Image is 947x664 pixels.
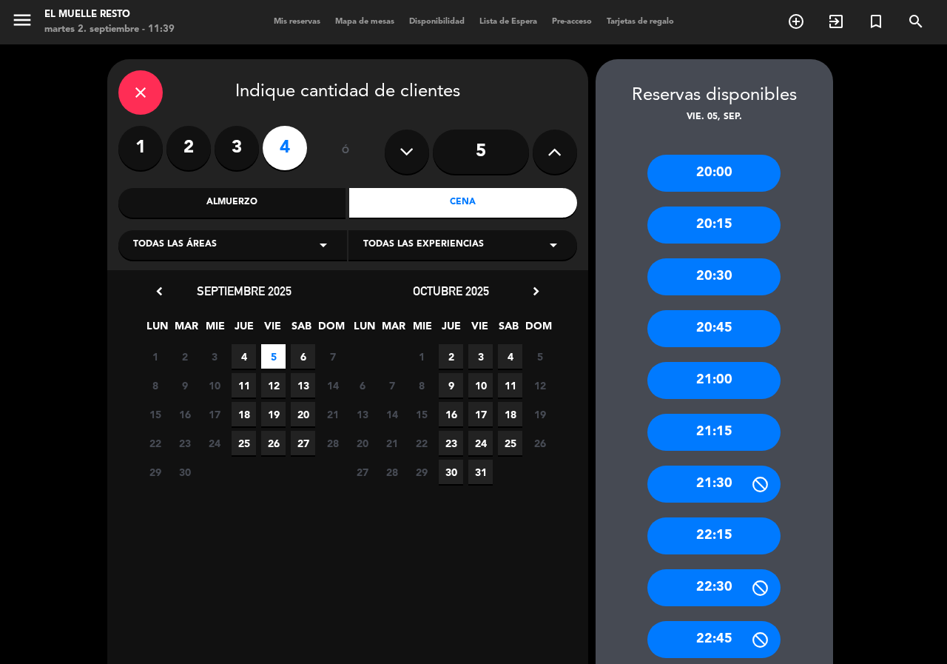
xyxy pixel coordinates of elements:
[44,22,175,37] div: martes 2. septiembre - 11:39
[498,402,522,426] span: 18
[232,373,256,398] span: 11
[318,318,343,342] span: DOM
[143,402,167,426] span: 15
[472,18,545,26] span: Lista de Espera
[468,431,493,455] span: 24
[202,373,226,398] span: 10
[402,18,472,26] span: Disponibilidad
[787,13,805,30] i: add_circle_outline
[202,344,226,369] span: 3
[647,207,781,244] div: 20:15
[380,402,404,426] span: 14
[647,362,781,399] div: 21:00
[328,18,402,26] span: Mapa de mesas
[525,318,550,342] span: DOM
[350,460,374,484] span: 27
[468,318,492,342] span: VIE
[528,431,552,455] span: 26
[647,517,781,554] div: 22:15
[468,373,493,398] span: 10
[647,310,781,347] div: 20:45
[215,126,259,170] label: 3
[11,9,33,36] button: menu
[291,431,315,455] span: 27
[352,318,377,342] span: LUN
[166,126,211,170] label: 2
[291,373,315,398] span: 13
[363,238,484,252] span: Todas las experiencias
[647,258,781,295] div: 20:30
[498,344,522,369] span: 4
[380,460,404,484] span: 28
[409,460,434,484] span: 29
[143,373,167,398] span: 8
[528,402,552,426] span: 19
[44,7,175,22] div: El Muelle Resto
[468,344,493,369] span: 3
[545,18,599,26] span: Pre-acceso
[413,284,489,298] span: octubre 2025
[528,284,544,299] i: chevron_right
[197,284,291,298] span: septiembre 2025
[381,318,405,342] span: MAR
[322,126,370,178] div: ó
[409,431,434,455] span: 22
[202,402,226,426] span: 17
[118,70,577,115] div: Indique cantidad de clientes
[907,13,925,30] i: search
[410,318,434,342] span: MIE
[172,373,197,398] span: 9
[143,460,167,484] span: 29
[496,318,521,342] span: SAB
[132,84,149,101] i: close
[409,373,434,398] span: 8
[827,13,845,30] i: exit_to_app
[320,373,345,398] span: 14
[118,126,163,170] label: 1
[409,402,434,426] span: 15
[647,466,781,503] div: 21:30
[596,81,833,110] div: Reservas disponibles
[266,18,328,26] span: Mis reservas
[380,431,404,455] span: 21
[350,402,374,426] span: 13
[260,318,285,342] span: VIE
[439,318,463,342] span: JUE
[439,402,463,426] span: 16
[145,318,169,342] span: LUN
[468,460,493,484] span: 31
[289,318,314,342] span: SAB
[409,344,434,369] span: 1
[380,373,404,398] span: 7
[439,373,463,398] span: 9
[528,373,552,398] span: 12
[647,569,781,606] div: 22:30
[439,460,463,484] span: 30
[528,344,552,369] span: 5
[291,402,315,426] span: 20
[261,402,286,426] span: 19
[143,431,167,455] span: 22
[349,188,577,218] div: Cena
[203,318,227,342] span: MIE
[263,126,307,170] label: 4
[261,431,286,455] span: 26
[232,431,256,455] span: 25
[320,402,345,426] span: 21
[261,373,286,398] span: 12
[350,431,374,455] span: 20
[152,284,167,299] i: chevron_left
[314,236,332,254] i: arrow_drop_down
[439,431,463,455] span: 23
[468,402,493,426] span: 17
[867,13,885,30] i: turned_in_not
[133,238,217,252] span: Todas las áreas
[202,431,226,455] span: 24
[599,18,681,26] span: Tarjetas de regalo
[143,344,167,369] span: 1
[174,318,198,342] span: MAR
[545,236,562,254] i: arrow_drop_down
[232,402,256,426] span: 18
[172,402,197,426] span: 16
[232,318,256,342] span: JUE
